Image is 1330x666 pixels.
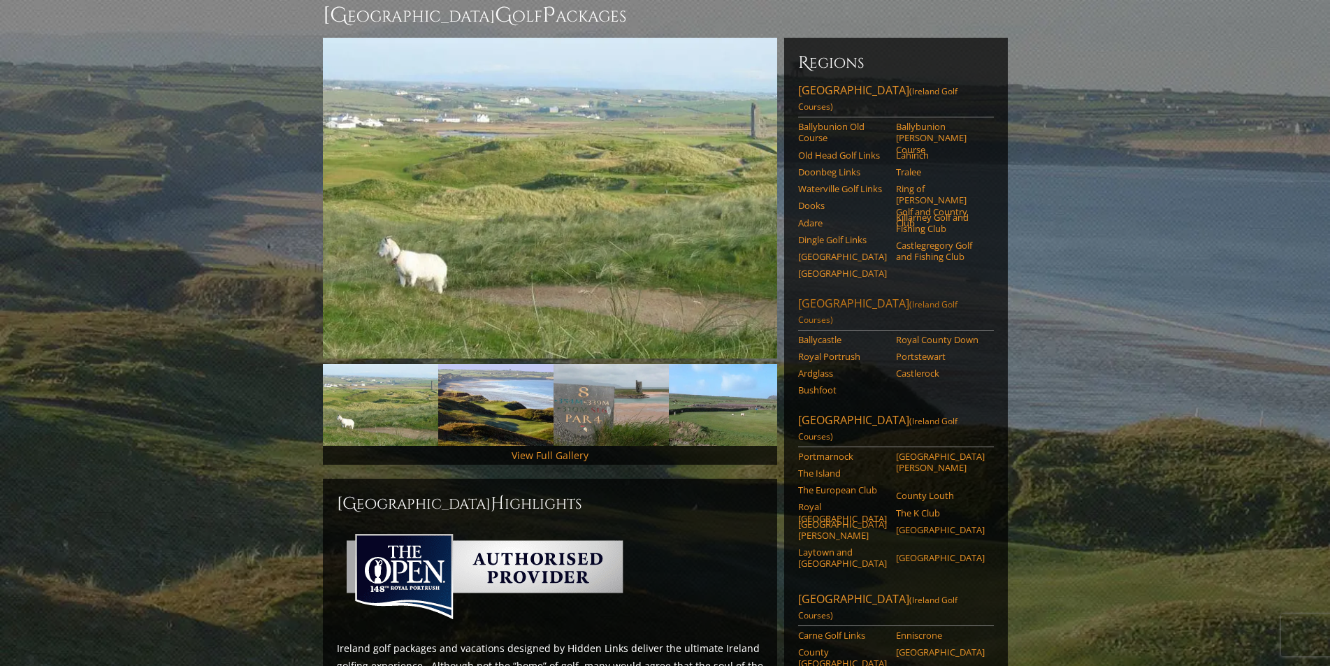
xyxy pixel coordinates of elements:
h2: [GEOGRAPHIC_DATA] ighlights [337,493,763,515]
a: [GEOGRAPHIC_DATA] [896,646,985,658]
a: Ballybunion [PERSON_NAME] Course [896,121,985,155]
a: Portstewart [896,351,985,362]
a: Killarney Golf and Fishing Club [896,212,985,235]
a: [GEOGRAPHIC_DATA](Ireland Golf Courses) [798,296,994,331]
a: Doonbeg Links [798,166,887,178]
h1: [GEOGRAPHIC_DATA] olf ackages [323,1,1008,29]
span: H [491,493,505,515]
a: Ballycastle [798,334,887,345]
span: G [495,1,512,29]
a: Waterville Golf Links [798,183,887,194]
a: Bushfoot [798,384,887,396]
a: Royal [GEOGRAPHIC_DATA] [798,501,887,524]
span: P [542,1,556,29]
a: [GEOGRAPHIC_DATA] [798,251,887,262]
a: The European Club [798,484,887,495]
span: (Ireland Golf Courses) [798,415,957,442]
a: Lahinch [896,150,985,161]
a: County Louth [896,490,985,501]
a: [GEOGRAPHIC_DATA][PERSON_NAME] [896,451,985,474]
a: [GEOGRAPHIC_DATA](Ireland Golf Courses) [798,82,994,117]
a: View Full Gallery [512,449,588,462]
a: Ring of [PERSON_NAME] Golf and Country Club [896,183,985,229]
a: [GEOGRAPHIC_DATA](Ireland Golf Courses) [798,412,994,447]
a: The Island [798,468,887,479]
a: Portmarnock [798,451,887,462]
a: Royal Portrush [798,351,887,362]
a: Old Head Golf Links [798,150,887,161]
a: Laytown and [GEOGRAPHIC_DATA] [798,546,887,570]
span: (Ireland Golf Courses) [798,298,957,326]
a: Royal County Down [896,334,985,345]
a: Castlerock [896,368,985,379]
a: [GEOGRAPHIC_DATA] [798,268,887,279]
a: [GEOGRAPHIC_DATA] [896,552,985,563]
a: Dingle Golf Links [798,234,887,245]
a: The K Club [896,507,985,519]
a: Castlegregory Golf and Fishing Club [896,240,985,263]
a: [GEOGRAPHIC_DATA] [896,524,985,535]
a: Tralee [896,166,985,178]
span: (Ireland Golf Courses) [798,85,957,113]
a: Adare [798,217,887,229]
a: Ballybunion Old Course [798,121,887,144]
a: [GEOGRAPHIC_DATA][PERSON_NAME] [798,519,887,542]
a: [GEOGRAPHIC_DATA](Ireland Golf Courses) [798,591,994,626]
h6: Regions [798,52,994,74]
a: Carne Golf Links [798,630,887,641]
a: Ardglass [798,368,887,379]
a: Enniscrone [896,630,985,641]
a: Dooks [798,200,887,211]
span: (Ireland Golf Courses) [798,594,957,621]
